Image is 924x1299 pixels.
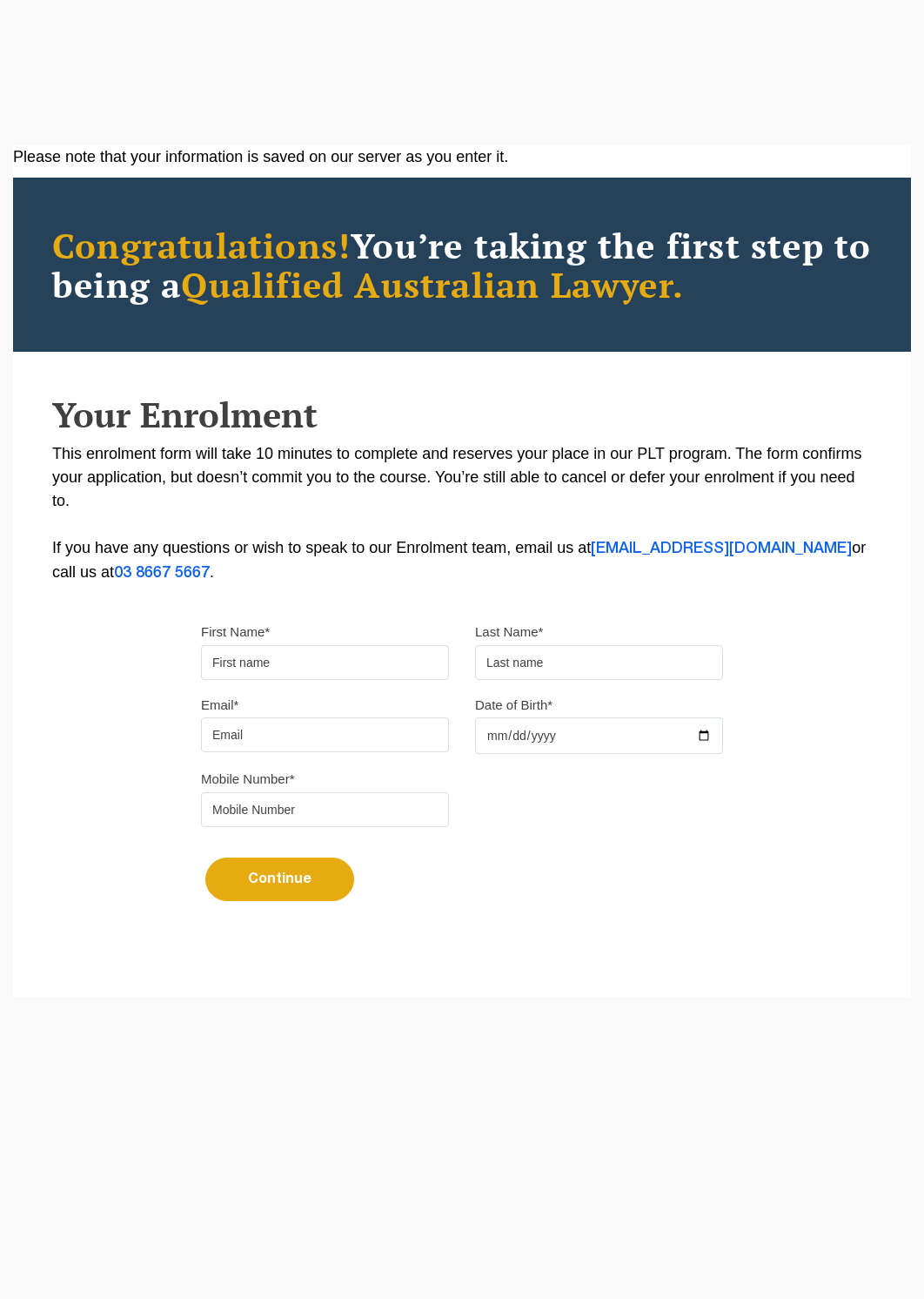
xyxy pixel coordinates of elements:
h2: You’re taking the first step to being a [52,225,872,304]
button: Continue [205,858,354,901]
span: Congratulations! [52,222,351,268]
input: Last name [475,645,723,680]
label: Email* [201,697,238,714]
p: This enrolment form will take 10 minutes to complete and reserves your place in our PLT program. ... [52,442,872,585]
input: First name [201,645,449,680]
span: Qualified Australian Lawyer. [181,261,684,307]
div: Please note that your information is saved on our server as you enter it. [13,145,911,169]
a: 03 8667 5667 [114,566,210,580]
input: Email [201,717,449,752]
label: Last Name* [475,623,543,641]
label: Date of Birth* [475,697,552,714]
input: Mobile Number [201,792,449,827]
label: Mobile Number* [201,771,295,788]
h2: Your Enrolment [52,395,872,434]
a: [EMAIL_ADDRESS][DOMAIN_NAME] [591,542,852,555]
label: First Name* [201,623,270,641]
